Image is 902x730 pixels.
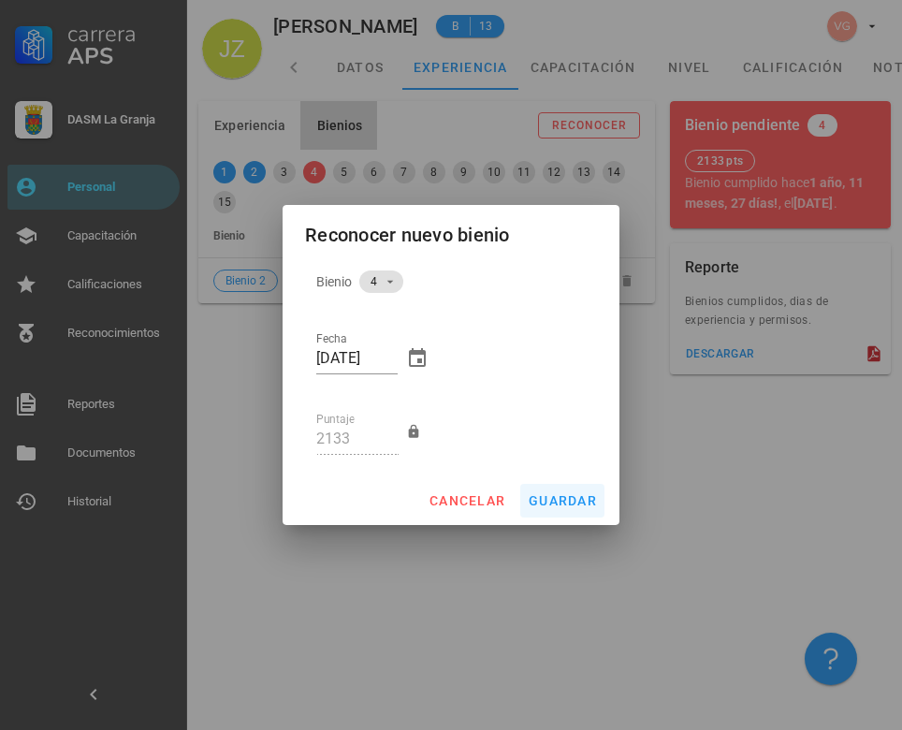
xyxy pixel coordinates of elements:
label: Fecha [316,332,346,346]
span: cancelar [429,493,505,508]
span: 4 [371,270,392,293]
span: guardar [528,493,597,508]
button: cancelar [421,484,513,518]
div: Bienio [316,270,403,293]
div: Reconocer nuevo bienio [305,220,510,250]
label: Puntaje [316,413,355,427]
button: guardar [520,484,604,518]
